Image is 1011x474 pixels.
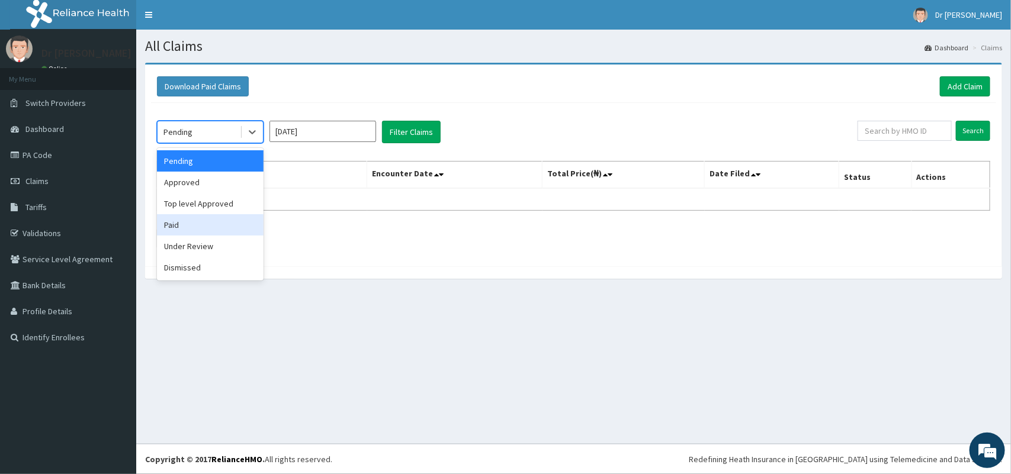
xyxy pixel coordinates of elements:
div: Dismissed [157,257,264,278]
a: Add Claim [940,76,990,96]
th: Actions [911,162,990,189]
div: Minimize live chat window [194,6,223,34]
a: Online [41,65,70,73]
span: Claims [25,176,49,186]
input: Search by HMO ID [858,121,952,141]
p: Dr [PERSON_NAME] [41,48,131,59]
input: Search [956,121,990,141]
div: Pending [157,150,264,172]
div: Redefining Heath Insurance in [GEOGRAPHIC_DATA] using Telemedicine and Data Science! [689,453,1002,465]
textarea: Type your message and hit 'Enter' [6,323,226,365]
div: Approved [157,172,264,193]
div: Under Review [157,236,264,257]
img: d_794563401_company_1708531726252_794563401 [22,59,48,89]
a: RelianceHMO [211,454,262,465]
a: Dashboard [925,43,968,53]
img: User Image [6,36,33,62]
button: Download Paid Claims [157,76,249,96]
div: Chat with us now [62,66,199,82]
strong: Copyright © 2017 . [145,454,265,465]
th: Date Filed [705,162,839,189]
span: Dashboard [25,124,64,134]
th: Total Price(₦) [543,162,705,189]
span: Tariffs [25,202,47,212]
li: Claims [970,43,1002,53]
img: User Image [913,8,928,22]
footer: All rights reserved. [136,444,1011,474]
div: Pending [163,126,192,138]
th: Status [839,162,911,189]
span: We're online! [69,149,163,269]
th: Encounter Date [367,162,543,189]
span: Switch Providers [25,98,86,108]
div: Top level Approved [157,193,264,214]
div: Paid [157,214,264,236]
button: Filter Claims [382,121,441,143]
h1: All Claims [145,38,1002,54]
input: Select Month and Year [269,121,376,142]
span: Dr [PERSON_NAME] [935,9,1002,20]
